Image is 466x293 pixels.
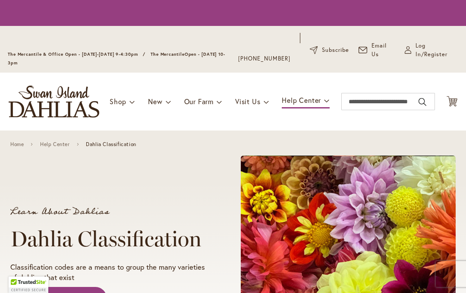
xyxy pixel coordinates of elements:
[110,97,126,106] span: Shop
[10,141,24,147] a: Home
[372,41,395,59] span: Email Us
[238,54,290,63] a: [PHONE_NUMBER]
[10,207,208,216] p: Learn About Dahlias
[86,141,136,147] span: Dahlia Classification
[8,51,185,57] span: The Mercantile & Office Open - [DATE]-[DATE] 9-4:30pm / The Mercantile
[419,95,426,109] button: Search
[10,262,208,283] p: Classification codes are a means to group the many varieties of dahlias that exist
[235,97,260,106] span: Visit Us
[184,97,214,106] span: Our Farm
[10,226,208,252] h1: Dahlia Classification
[9,86,99,118] a: store logo
[282,96,321,105] span: Help Center
[416,41,458,59] span: Log In/Register
[359,41,395,59] a: Email Us
[310,46,349,54] a: Subscribe
[405,41,458,59] a: Log In/Register
[40,141,70,147] a: Help Center
[148,97,162,106] span: New
[322,46,349,54] span: Subscribe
